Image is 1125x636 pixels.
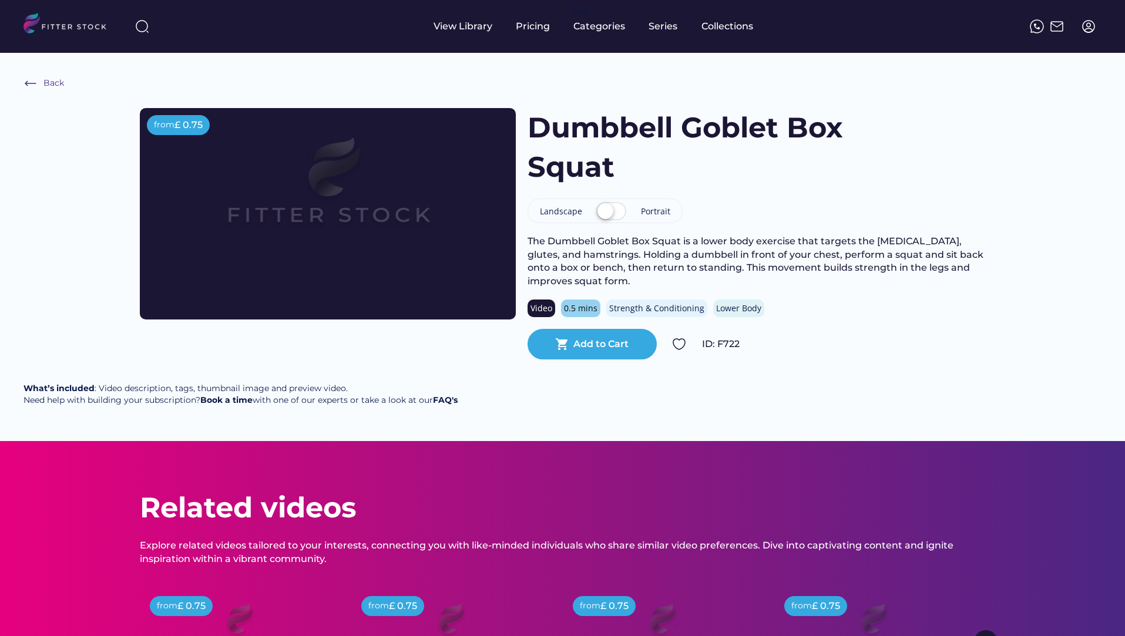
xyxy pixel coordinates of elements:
a: Book a time [200,395,253,405]
img: Frame%20%286%29.svg [23,76,38,90]
img: search-normal%203.svg [135,19,149,33]
div: fvck [573,6,589,18]
div: Back [43,78,64,89]
div: from [580,600,600,612]
a: FAQ's [433,395,458,405]
div: Series [649,20,678,33]
div: Strength & Conditioning [609,302,704,314]
button: shopping_cart [555,337,569,351]
div: Add to Cart [573,338,629,351]
iframe: chat widget [1057,536,1116,590]
h1: Dumbbell Goblet Box Squat [528,108,871,187]
div: ID: F722 [702,338,986,351]
div: The Dumbbell Goblet Box Squat is a lower body exercise that targets the [MEDICAL_DATA], glutes, a... [528,235,986,288]
div: from [157,600,177,612]
div: Categories [573,20,625,33]
strong: What’s included [23,383,95,393]
div: Explore related videos tailored to your interests, connecting you with like-minded individuals wh... [140,539,986,566]
img: Frame%2079%20%281%29.svg [177,108,478,277]
img: Group%201000002324.svg [672,337,686,351]
div: Related videos [140,488,356,527]
div: £ 0.75 [174,119,203,132]
div: Landscape [540,206,582,217]
div: Lower Body [716,302,761,314]
div: 0.5 mins [564,302,597,314]
div: from [791,600,812,612]
div: View Library [434,20,492,33]
div: from [368,600,389,612]
div: : Video description, tags, thumbnail image and preview video. Need help with building your subscr... [23,383,458,406]
div: Video [530,302,552,314]
img: LOGO.svg [23,13,116,37]
img: Frame%2051.svg [1050,19,1064,33]
iframe: chat widget [1076,589,1113,624]
div: from [154,119,174,131]
div: Pricing [516,20,550,33]
div: Portrait [641,206,670,217]
img: profile-circle.svg [1082,19,1096,33]
div: Collections [701,20,753,33]
img: meteor-icons_whatsapp%20%281%29.svg [1030,19,1044,33]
